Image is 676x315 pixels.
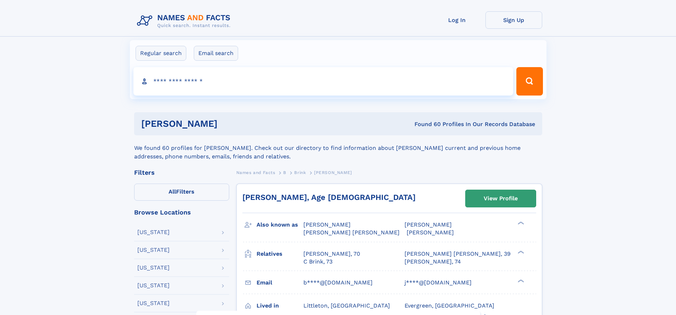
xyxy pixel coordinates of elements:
[516,67,543,96] button: Search Button
[257,277,303,289] h3: Email
[405,302,494,309] span: Evergreen, [GEOGRAPHIC_DATA]
[429,11,485,29] a: Log In
[134,135,542,161] div: We found 60 profiles for [PERSON_NAME]. Check out our directory to find information about [PERSON...
[134,184,229,201] label: Filters
[236,168,275,177] a: Names and Facts
[294,170,306,175] span: Brink
[257,300,303,312] h3: Lived in
[242,193,416,202] a: [PERSON_NAME], Age [DEMOGRAPHIC_DATA]
[484,190,518,207] div: View Profile
[407,229,454,236] span: [PERSON_NAME]
[303,229,400,236] span: [PERSON_NAME] [PERSON_NAME]
[314,170,352,175] span: [PERSON_NAME]
[405,250,511,258] a: [PERSON_NAME] [PERSON_NAME], 39
[405,258,461,266] a: [PERSON_NAME], 74
[137,247,170,253] div: [US_STATE]
[136,46,186,61] label: Regular search
[303,250,360,258] a: [PERSON_NAME], 70
[405,221,452,228] span: [PERSON_NAME]
[516,250,524,254] div: ❯
[283,170,286,175] span: B
[485,11,542,29] a: Sign Up
[169,188,176,195] span: All
[137,283,170,288] div: [US_STATE]
[194,46,238,61] label: Email search
[303,258,332,266] a: C Brink, 73
[303,221,351,228] span: [PERSON_NAME]
[134,169,229,176] div: Filters
[257,248,303,260] h3: Relatives
[316,120,535,128] div: Found 60 Profiles In Our Records Database
[134,11,236,31] img: Logo Names and Facts
[516,278,524,283] div: ❯
[134,209,229,216] div: Browse Locations
[137,300,170,306] div: [US_STATE]
[257,219,303,231] h3: Also known as
[137,229,170,235] div: [US_STATE]
[466,190,536,207] a: View Profile
[516,221,524,226] div: ❯
[283,168,286,177] a: B
[141,119,316,128] h1: [PERSON_NAME]
[303,302,390,309] span: Littleton, [GEOGRAPHIC_DATA]
[294,168,306,177] a: Brink
[137,265,170,271] div: [US_STATE]
[133,67,513,96] input: search input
